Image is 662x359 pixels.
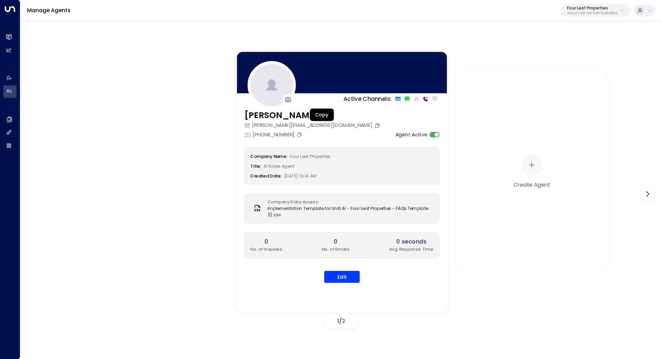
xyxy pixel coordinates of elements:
label: Agent Active [396,131,428,138]
p: Four Leaf Properties [567,6,618,10]
p: Active Channels: [343,94,392,103]
span: 1 [337,317,339,325]
a: Manage Agents [27,6,71,14]
h2: 0 [322,237,350,246]
p: No. of Emails [322,246,350,252]
div: [PERSON_NAME][EMAIL_ADDRESS][DOMAIN_NAME] [245,121,382,129]
div: / [324,314,358,329]
span: [DATE] 10:14 AM [284,173,316,179]
div: [PHONE_NUMBER] [245,131,304,138]
button: Copy [297,132,304,137]
button: Copy [375,122,382,128]
p: 34e1cd17-0f68-49af-bd32-3c48ce8611d1 [567,12,618,15]
label: Title: [250,163,261,169]
p: Avg. Response Time [389,246,433,252]
span: 2 [342,317,345,325]
label: Company Data Access: [268,199,430,205]
button: Four Leaf Properties34e1cd17-0f68-49af-bd32-3c48ce8611d1 [560,4,631,17]
p: No. of Inquiries [250,246,282,252]
div: Copy [310,109,334,121]
span: Implementation Template for Uniti AI - Four Leaf Properties - FAQs Template (1).csv [268,205,433,218]
label: Created Date: [250,173,282,179]
h3: [PERSON_NAME] [245,109,382,121]
button: Edit [324,271,360,283]
div: Create Agent [513,180,550,188]
h2: 0 [250,237,282,246]
label: Company Name: [250,153,287,159]
h2: 0 seconds [389,237,433,246]
span: AI Sales Agent [263,163,294,169]
span: Four Leaf Properties [290,153,331,159]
